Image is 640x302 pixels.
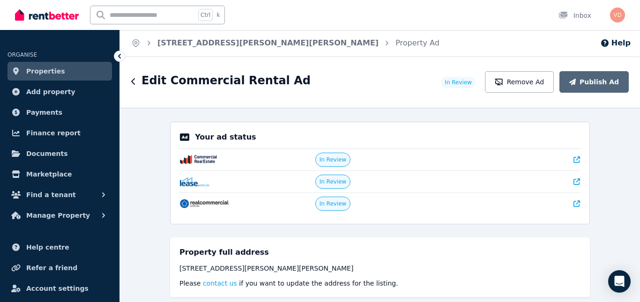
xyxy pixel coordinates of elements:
button: Manage Property [7,206,112,225]
button: Find a tenant [7,185,112,204]
button: contact us [203,279,237,288]
img: Vince Dimento [610,7,625,22]
a: Payments [7,103,112,122]
div: [STREET_ADDRESS][PERSON_NAME][PERSON_NAME] [179,264,580,273]
img: Lease.com.au [180,177,209,186]
div: Inbox [558,11,591,20]
span: Manage Property [26,210,90,221]
span: In Review [320,200,347,207]
span: k [216,11,220,19]
span: Find a tenant [26,189,76,200]
span: Ctrl [198,9,213,21]
p: Please if you want to update the address for the listing. [179,279,580,288]
span: Refer a friend [26,262,77,273]
a: Help centre [7,238,112,257]
span: Properties [26,66,65,77]
span: Help centre [26,242,69,253]
a: Refer a friend [7,258,112,277]
a: Add property [7,82,112,101]
h1: Edit Commercial Rental Ad [141,73,311,88]
span: In Review [445,79,472,86]
span: Documents [26,148,68,159]
a: Documents [7,144,112,163]
span: Marketplace [26,169,72,180]
span: ORGANISE [7,52,37,58]
span: In Review [320,178,347,185]
div: Open Intercom Messenger [608,270,631,293]
img: RentBetter [15,8,79,22]
span: In Review [320,156,347,163]
h5: Property full address [179,247,269,258]
a: Properties [7,62,112,81]
img: RealCommercial.com.au [180,199,229,208]
a: Marketplace [7,165,112,184]
p: Your ad status [195,132,256,143]
a: [STREET_ADDRESS][PERSON_NAME][PERSON_NAME] [157,38,379,47]
button: Remove Ad [485,71,554,93]
span: Add property [26,86,75,97]
a: Property Ad [395,38,439,47]
span: Payments [26,107,62,118]
nav: Breadcrumb [120,30,451,56]
button: Publish Ad [559,71,629,93]
span: Finance report [26,127,81,139]
a: Account settings [7,279,112,298]
button: Help [600,37,631,49]
span: Account settings [26,283,89,294]
a: Finance report [7,124,112,142]
img: CommercialRealEstate.com.au [180,155,217,164]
